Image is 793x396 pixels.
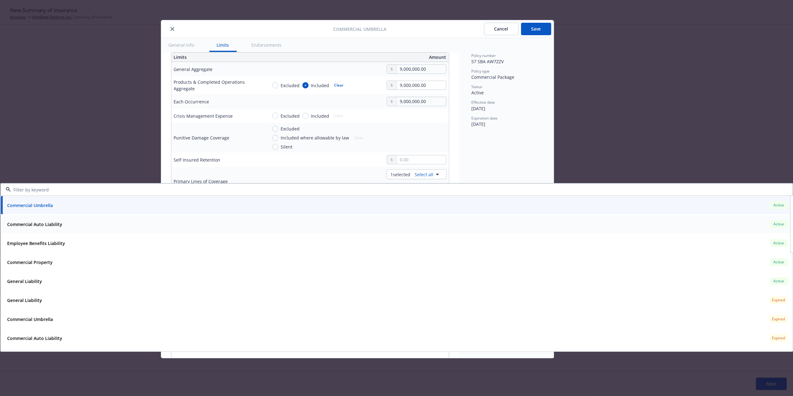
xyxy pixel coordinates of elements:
[281,82,300,89] span: Excluded
[472,68,490,74] span: Policy type
[333,26,386,32] span: Commercial Umbrella
[413,171,434,178] a: Select all
[281,144,293,150] span: Silent
[472,59,504,64] span: 57 SBA AW7ZZV
[169,25,176,33] button: close
[472,74,515,80] span: Commercial Package
[302,113,309,119] input: Included
[161,38,202,52] button: General info
[397,65,446,73] input: 0.00
[272,144,278,150] input: Silent
[331,81,348,90] button: Clear
[272,135,278,141] input: Included where allowable by law
[397,81,446,90] input: 0.00
[397,155,446,164] input: 0.00
[174,178,228,185] div: Primary Lines of Coverage
[311,113,329,119] span: Included
[302,82,309,88] input: Included
[311,82,329,89] span: Included
[174,134,230,141] div: Punitive Damage Coverage
[11,186,780,193] input: Filter by keyword
[281,113,300,119] span: Excluded
[174,157,221,163] div: Self Insured Retention
[171,53,282,62] th: Limits
[472,84,483,89] span: Status
[472,53,496,58] span: Policy number
[174,98,209,105] div: Each Occurrence
[387,169,446,179] button: 1selectedSelect all
[484,23,519,35] button: Cancel
[209,38,237,52] button: Limits
[313,53,449,62] th: Amount
[472,106,486,111] span: [DATE]
[281,134,349,141] span: Included where allowable by law
[272,82,278,88] input: Excluded
[174,79,262,92] div: Products & Completed Operations Aggregate
[391,171,411,178] span: 1 selected
[174,113,233,119] div: Crisis Management Expense
[272,126,278,132] input: Excluded
[521,23,551,35] button: Save
[472,115,498,121] span: Expiration date
[397,97,446,106] input: 0.00
[244,38,289,52] button: Endorsements
[472,100,495,105] span: Effective date
[272,113,278,119] input: Excluded
[472,90,484,96] span: Active
[472,121,486,127] span: [DATE]
[174,66,213,73] div: General Aggregate
[281,125,300,132] span: Excluded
